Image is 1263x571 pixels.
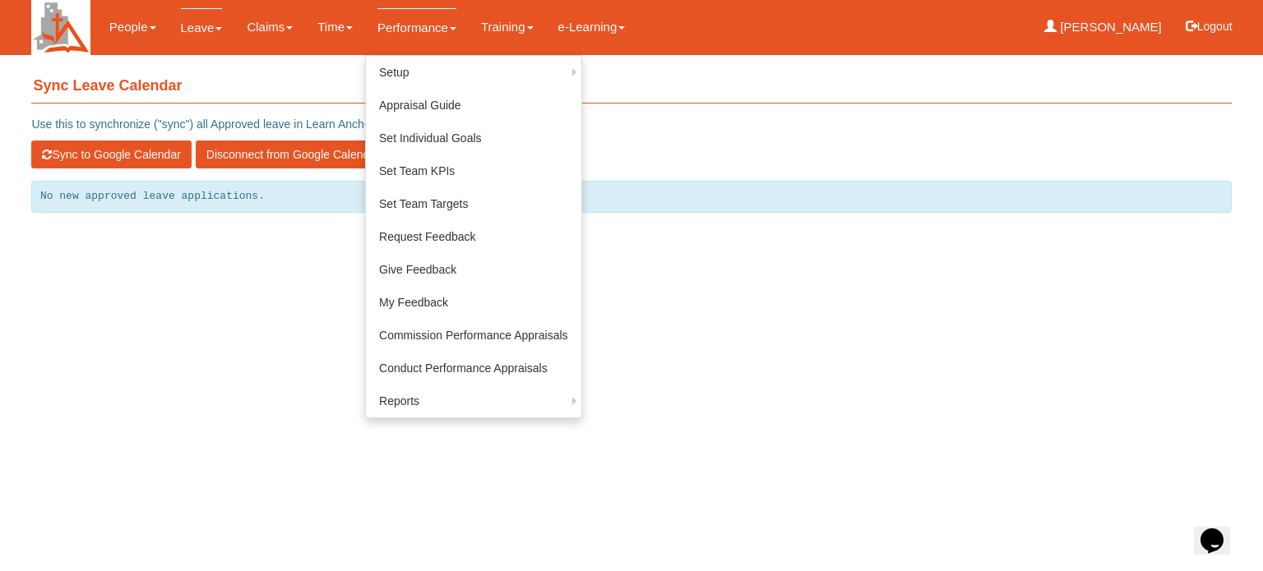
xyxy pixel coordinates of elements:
[247,8,293,46] a: Claims
[366,89,581,122] a: Appraisal Guide
[317,8,353,46] a: Time
[1174,7,1244,46] button: Logout
[366,319,581,352] a: Commission Performance Appraisals
[31,181,1231,214] pre: No new approved leave applications.
[481,8,534,46] a: Training
[196,140,391,168] button: Disconnect from Google Calendar
[366,122,581,154] a: Set Individual Goals
[1194,505,1247,555] iframe: chat widget
[366,187,581,220] a: Set Team Targets
[366,220,581,253] a: Request Feedback
[366,385,581,417] a: Reports
[366,286,581,319] a: My Feedback
[366,154,581,187] a: Set Team KPIs
[109,8,156,46] a: People
[31,70,1231,104] h4: Sync Leave Calendar
[1044,8,1162,46] a: [PERSON_NAME]
[181,8,223,47] a: Leave
[377,8,456,47] a: Performance
[31,140,191,168] button: Sync to Google Calendar
[366,56,581,89] a: Setup
[366,253,581,286] a: Give Feedback
[31,116,1231,132] p: Use this to synchronize ("sync") all Approved leave in Learn Anchor with your company shared cale...
[366,352,581,385] a: Conduct Performance Appraisals
[558,8,626,46] a: e-Learning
